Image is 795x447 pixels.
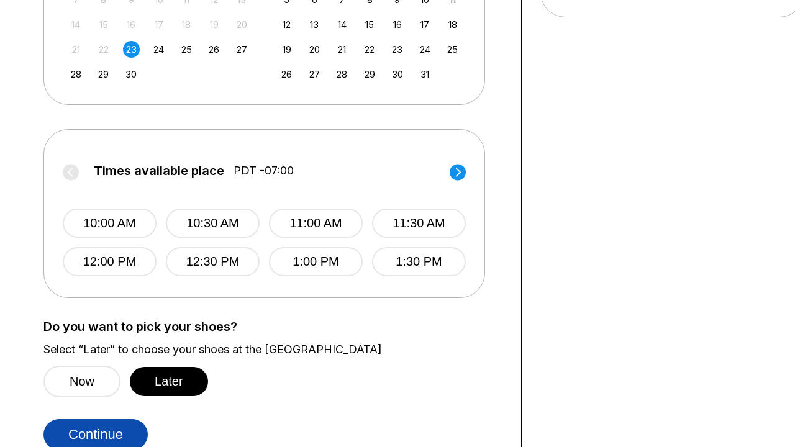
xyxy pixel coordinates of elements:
[68,66,84,83] div: Choose Sunday, September 28th, 2025
[123,66,140,83] div: Choose Tuesday, September 30th, 2025
[95,41,112,58] div: Not available Monday, September 22nd, 2025
[361,16,378,33] div: Choose Wednesday, October 15th, 2025
[361,66,378,83] div: Choose Wednesday, October 29th, 2025
[95,16,112,33] div: Not available Monday, September 15th, 2025
[95,66,112,83] div: Choose Monday, September 29th, 2025
[334,16,350,33] div: Choose Tuesday, October 14th, 2025
[63,209,157,238] button: 10:00 AM
[43,343,502,356] label: Select “Later” to choose your shoes at the [GEOGRAPHIC_DATA]
[389,16,406,33] div: Choose Thursday, October 16th, 2025
[444,16,461,33] div: Choose Saturday, October 18th, 2025
[178,16,195,33] div: Not available Thursday, September 18th, 2025
[372,209,466,238] button: 11:30 AM
[269,209,363,238] button: 11:00 AM
[234,164,294,178] span: PDT -07:00
[94,164,224,178] span: Times available place
[68,41,84,58] div: Not available Sunday, September 21st, 2025
[361,41,378,58] div: Choose Wednesday, October 22nd, 2025
[278,16,295,33] div: Choose Sunday, October 12th, 2025
[306,41,323,58] div: Choose Monday, October 20th, 2025
[306,66,323,83] div: Choose Monday, October 27th, 2025
[123,41,140,58] div: Choose Tuesday, September 23rd, 2025
[130,367,208,396] button: Later
[444,41,461,58] div: Choose Saturday, October 25th, 2025
[150,41,167,58] div: Choose Wednesday, September 24th, 2025
[43,320,502,333] label: Do you want to pick your shoes?
[123,16,140,33] div: Not available Tuesday, September 16th, 2025
[278,66,295,83] div: Choose Sunday, October 26th, 2025
[269,247,363,276] button: 1:00 PM
[234,16,250,33] div: Not available Saturday, September 20th, 2025
[417,66,434,83] div: Choose Friday, October 31st, 2025
[389,66,406,83] div: Choose Thursday, October 30th, 2025
[234,41,250,58] div: Choose Saturday, September 27th, 2025
[372,247,466,276] button: 1:30 PM
[278,41,295,58] div: Choose Sunday, October 19th, 2025
[166,247,260,276] button: 12:30 PM
[306,16,323,33] div: Choose Monday, October 13th, 2025
[68,16,84,33] div: Not available Sunday, September 14th, 2025
[206,16,222,33] div: Not available Friday, September 19th, 2025
[417,41,434,58] div: Choose Friday, October 24th, 2025
[166,209,260,238] button: 10:30 AM
[178,41,195,58] div: Choose Thursday, September 25th, 2025
[150,16,167,33] div: Not available Wednesday, September 17th, 2025
[63,247,157,276] button: 12:00 PM
[417,16,434,33] div: Choose Friday, October 17th, 2025
[43,366,120,397] button: Now
[389,41,406,58] div: Choose Thursday, October 23rd, 2025
[334,41,350,58] div: Choose Tuesday, October 21st, 2025
[206,41,222,58] div: Choose Friday, September 26th, 2025
[334,66,350,83] div: Choose Tuesday, October 28th, 2025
